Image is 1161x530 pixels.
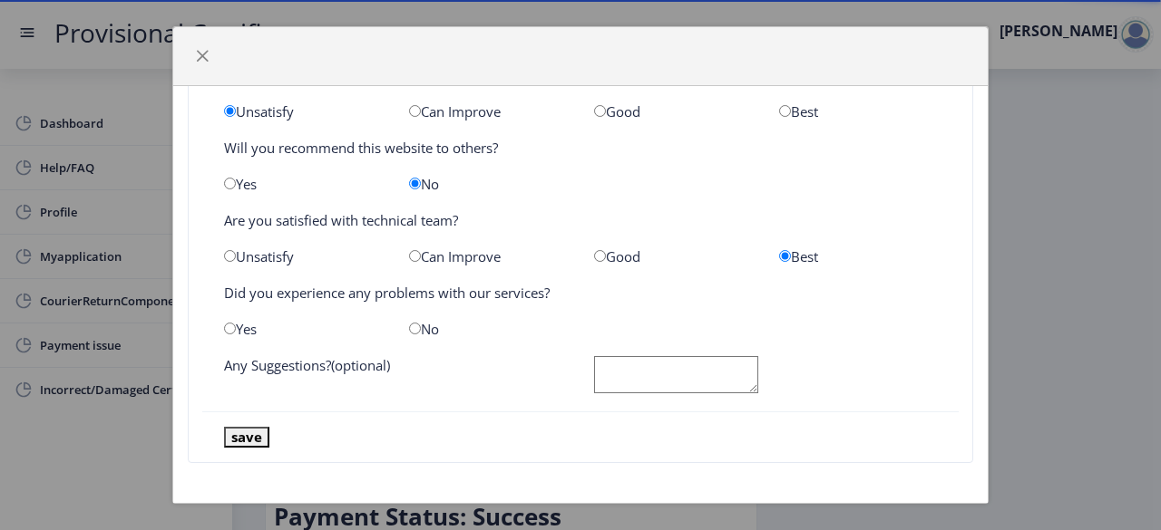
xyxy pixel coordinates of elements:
div: Good [580,247,766,265]
button: save [224,427,269,448]
div: Did you experience any problems with our services? [210,284,951,302]
div: Are you satisfied with technical team? [210,211,951,229]
div: Can Improve [395,247,580,265]
div: No [395,175,580,193]
div: Best [766,247,951,265]
div: Any Suggestions?(optional) [210,356,580,397]
div: Yes [210,175,395,193]
div: Will you recommend this website to others? [210,139,951,157]
div: No [395,320,580,338]
div: Unsatisfy [210,247,395,265]
div: Best [766,102,951,120]
div: Unsatisfy [210,102,395,120]
div: Can Improve [395,102,580,120]
div: Good [580,102,766,120]
div: Yes [210,320,395,338]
